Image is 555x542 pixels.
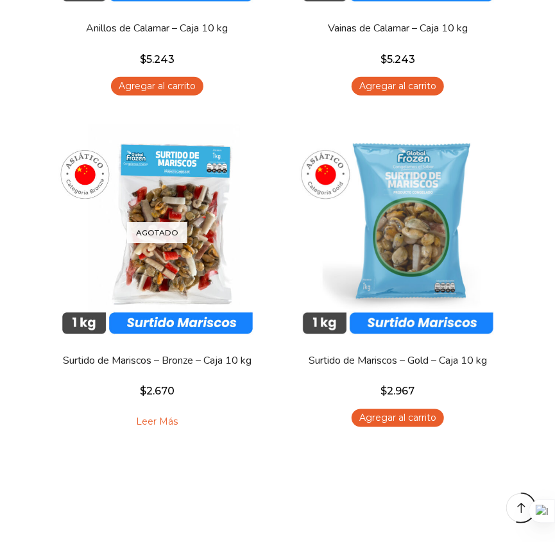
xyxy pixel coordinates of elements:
[127,223,187,244] p: Agotado
[140,385,146,398] span: $
[111,77,203,96] a: Agregar al carrito: “Anillos de Calamar - Caja 10 kg”
[380,53,387,65] span: $
[58,353,257,368] a: Surtido de Mariscos – Bronze – Caja 10 kg
[298,353,498,368] a: Surtido de Mariscos – Gold – Caja 10 kg
[352,77,444,96] a: Agregar al carrito: “Vainas de Calamar - Caja 10 kg”
[381,385,388,398] span: $
[140,53,175,65] bdi: 5.243
[58,21,257,36] a: Anillos de Calamar – Caja 10 kg
[380,53,415,65] bdi: 5.243
[140,385,175,398] bdi: 2.670
[140,53,146,65] span: $
[381,385,415,398] bdi: 2.967
[298,21,498,36] a: Vainas de Calamar – Caja 10 kg
[352,409,444,428] a: Agregar al carrito: “Surtido de Mariscos - Gold - Caja 10 kg”
[117,409,198,436] a: Leé más sobre “Surtido de Mariscos - Bronze - Caja 10 kg”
